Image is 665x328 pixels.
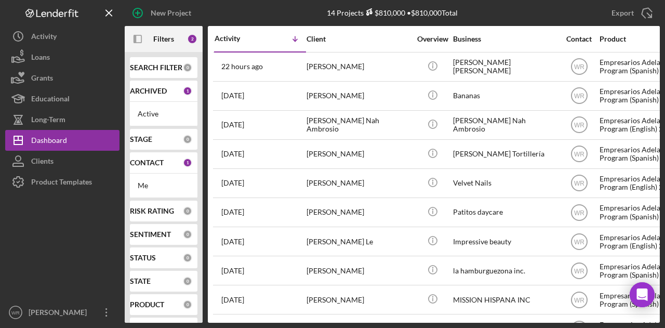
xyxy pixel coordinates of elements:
div: Overview [413,35,452,43]
div: Contact [560,35,598,43]
div: [PERSON_NAME] [307,257,410,284]
text: WR [574,296,584,304]
text: WR [11,310,20,316]
div: [PERSON_NAME] Le [307,228,410,255]
b: RISK RATING [130,207,174,215]
b: STATUS [130,254,156,262]
time: 2025-08-13 19:21 [221,267,244,275]
div: [PERSON_NAME] [307,199,410,226]
div: Velvet Nails [453,169,557,197]
b: STAGE [130,135,152,143]
div: Clients [31,151,54,174]
div: [PERSON_NAME] [307,169,410,197]
button: Activity [5,26,119,47]
text: WR [574,122,584,129]
div: Patitos daycare [453,199,557,226]
div: Grants [31,68,53,91]
div: 0 [183,63,192,72]
button: Product Templates [5,172,119,192]
text: WR [574,238,584,245]
button: Long-Term [5,109,119,130]
time: 2025-08-25 07:00 [221,238,244,246]
button: Export [601,3,660,23]
div: 2 [187,34,197,44]
div: New Project [151,3,191,23]
text: WR [574,63,584,71]
div: 0 [183,230,192,239]
time: 2025-09-03 05:39 [221,91,244,100]
div: [PERSON_NAME] [307,286,410,313]
div: [PERSON_NAME] Tortillería [453,140,557,168]
div: 14 Projects • $810,000 Total [327,8,458,17]
div: Activity [31,26,57,49]
b: Filters [153,35,174,43]
div: Open Intercom Messenger [630,282,655,307]
div: [PERSON_NAME] Nah Ambrosio [453,111,557,139]
time: 2025-09-04 00:14 [221,62,263,71]
div: Product Templates [31,172,92,195]
button: Dashboard [5,130,119,151]
b: SENTIMENT [130,230,171,239]
div: MISSION HISPANA INC [453,286,557,313]
text: WR [574,267,584,274]
button: New Project [125,3,202,23]
time: 2025-08-12 19:41 [221,296,244,304]
time: 2025-08-28 01:08 [221,150,244,158]
div: Loans [31,47,50,70]
time: 2025-08-30 22:31 [221,121,244,129]
div: [PERSON_NAME] [26,302,94,325]
div: 1 [183,86,192,96]
button: Educational [5,88,119,109]
b: STATE [130,277,151,285]
div: Business [453,35,557,43]
div: [PERSON_NAME] [307,53,410,81]
div: 0 [183,206,192,216]
text: WR [574,151,584,158]
div: 0 [183,300,192,309]
div: [PERSON_NAME] Nah Ambrosio [307,111,410,139]
div: Export [611,3,634,23]
div: Activity [215,34,260,43]
div: [PERSON_NAME] [307,140,410,168]
button: Clients [5,151,119,172]
text: WR [574,180,584,187]
div: 0 [183,277,192,286]
div: [PERSON_NAME] [PERSON_NAME] [453,53,557,81]
text: WR [574,209,584,216]
div: Client [307,35,410,43]
button: Loans [5,47,119,68]
div: Me [138,181,190,190]
div: [PERSON_NAME] [307,82,410,110]
div: Dashboard [31,130,67,153]
div: $810,000 [364,8,405,17]
div: la hamburguezona inc. [453,257,557,284]
button: Grants [5,68,119,88]
text: WR [574,93,584,100]
div: 1 [183,158,192,167]
b: SEARCH FILTER [130,63,182,72]
div: Active [138,110,190,118]
b: CONTACT [130,159,164,167]
div: 0 [183,135,192,144]
div: Impressive beauty [453,228,557,255]
div: Bananas [453,82,557,110]
b: PRODUCT [130,300,164,309]
time: 2025-08-27 23:06 [221,179,244,187]
div: 0 [183,253,192,263]
button: WR[PERSON_NAME] [5,302,119,323]
b: ARCHIVED [130,87,167,95]
div: Long-Term [31,109,65,133]
time: 2025-08-26 21:42 [221,208,244,216]
div: Educational [31,88,70,112]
